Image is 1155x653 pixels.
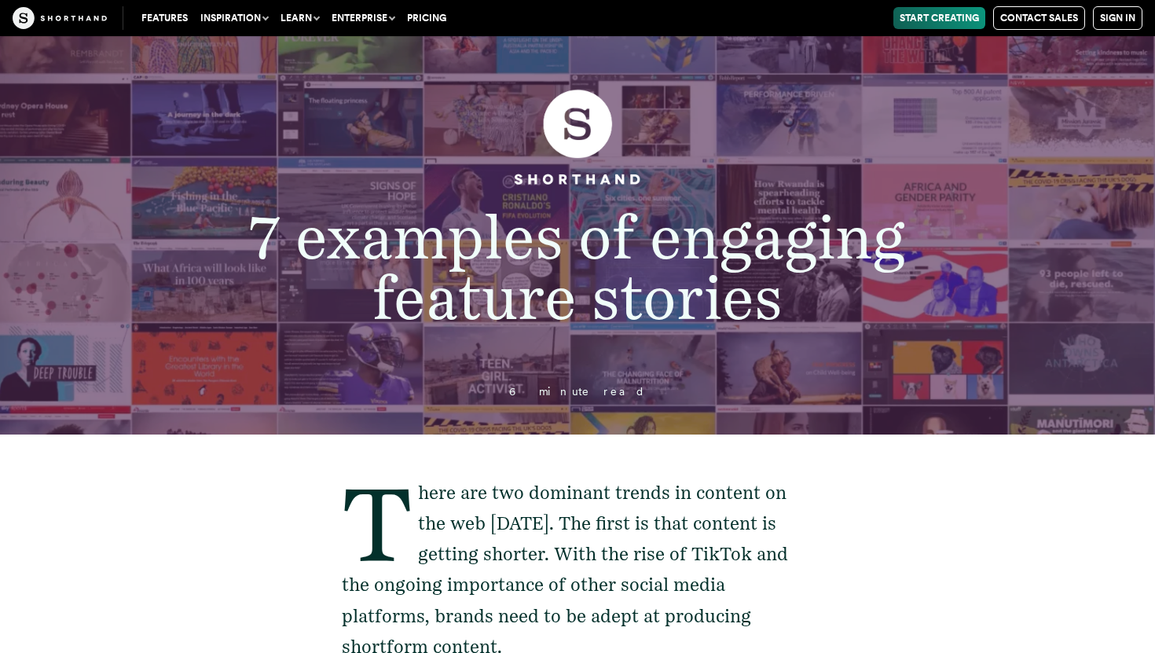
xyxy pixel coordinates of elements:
[893,7,985,29] a: Start Creating
[401,7,453,29] a: Pricing
[135,7,194,29] a: Features
[993,6,1085,30] a: Contact Sales
[1093,6,1142,30] a: Sign in
[325,7,401,29] button: Enterprise
[13,7,107,29] img: The Craft
[509,385,646,398] span: 6 minute read
[274,7,325,29] button: Learn
[249,200,905,333] span: 7 examples of engaging feature stories
[194,7,274,29] button: Inspiration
